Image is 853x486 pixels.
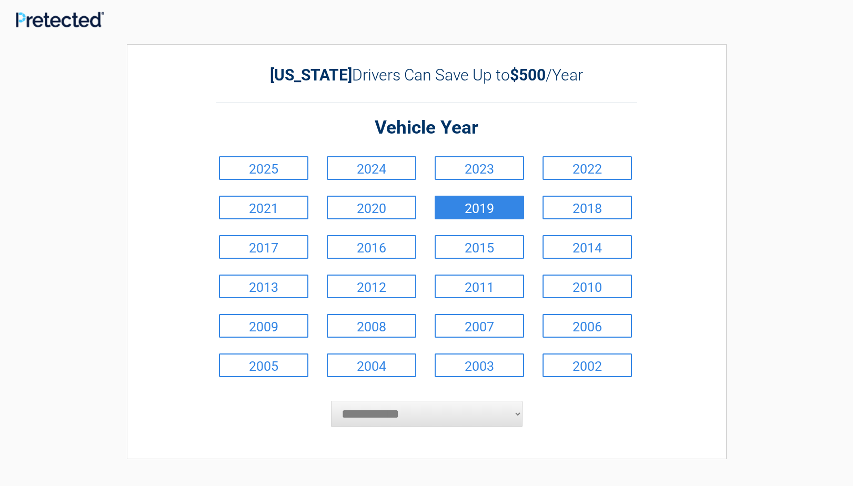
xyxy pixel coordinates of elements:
a: 2003 [435,353,524,377]
a: 2025 [219,156,308,180]
a: 2004 [327,353,416,377]
b: [US_STATE] [270,66,352,84]
a: 2013 [219,275,308,298]
a: 2021 [219,196,308,219]
a: 2018 [543,196,632,219]
a: 2020 [327,196,416,219]
h2: Drivers Can Save Up to /Year [216,66,637,84]
a: 2011 [435,275,524,298]
a: 2010 [543,275,632,298]
a: 2008 [327,314,416,338]
a: 2016 [327,235,416,259]
a: 2009 [219,314,308,338]
a: 2022 [543,156,632,180]
a: 2006 [543,314,632,338]
a: 2017 [219,235,308,259]
a: 2014 [543,235,632,259]
a: 2007 [435,314,524,338]
a: 2012 [327,275,416,298]
b: $500 [510,66,546,84]
a: 2019 [435,196,524,219]
h2: Vehicle Year [216,116,637,140]
a: 2015 [435,235,524,259]
a: 2024 [327,156,416,180]
a: 2002 [543,353,632,377]
img: Main Logo [16,12,104,27]
a: 2023 [435,156,524,180]
a: 2005 [219,353,308,377]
